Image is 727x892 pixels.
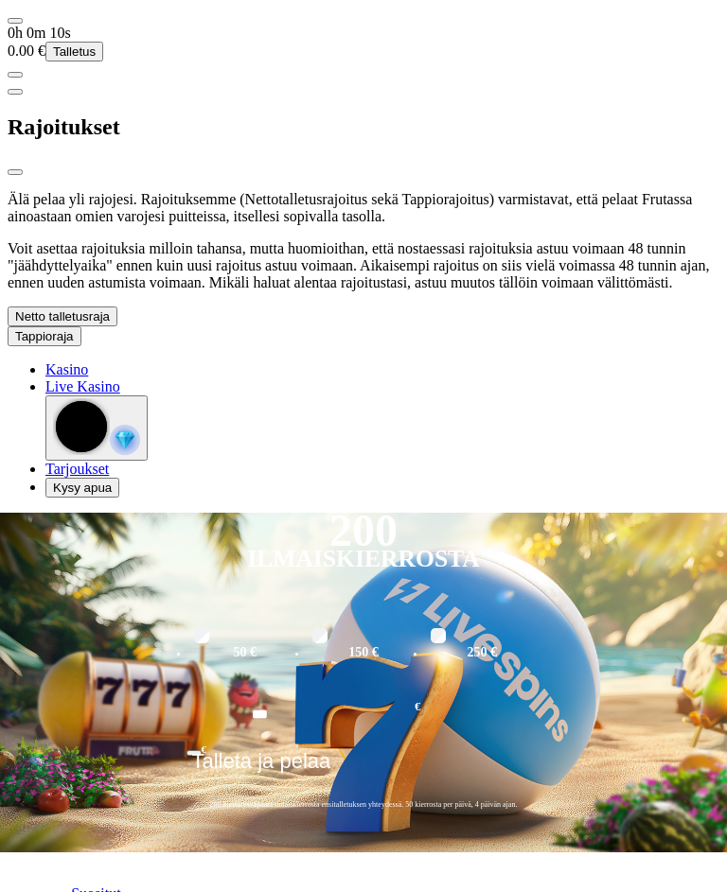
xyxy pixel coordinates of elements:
span: 0.00 € [8,43,45,59]
p: Älä pelaa yli rajojesi. Rajoituksemme (Nettotalletusrajoitus sekä Tappiorajoitus) varmistavat, et... [8,191,719,225]
label: 50 € [189,625,302,680]
label: 150 € [308,625,420,680]
span: user session time [8,25,71,41]
button: Talletus [45,42,103,61]
button: Talleta ja pelaa [186,748,541,788]
button: Tappiorajachevron-down icon [8,326,81,346]
a: gift-inverted iconTarjoukset [45,461,109,477]
span: Tarjoukset [45,461,109,477]
button: close [8,169,23,175]
span: Talletus [53,44,96,59]
a: diamond iconKasino [45,361,88,377]
button: menu [8,72,23,78]
h2: Rajoitukset [8,114,719,140]
div: 200 [329,519,398,542]
span: Kysy apua [53,481,112,495]
button: Netto talletusrajachevron-down icon [8,306,117,326]
span: € [202,743,207,755]
span: € [415,698,420,716]
span: 200 kierrätysvapaata ilmaiskierrosta ensitalletuksen yhteydessä. 50 kierrosta per päivä, 4 päivän... [186,799,541,810]
p: Voit asettaa rajoituksia milloin tahansa, mutta huomioithan, että nostaessasi rajoituksia astuu v... [8,240,719,291]
button: reward-icon [45,395,148,461]
span: Talleta ja pelaa [192,749,331,787]
button: menu [8,18,23,24]
span: Live Kasino [45,378,120,394]
img: reward-icon [110,425,140,455]
div: Ilmaiskierrosta [247,548,480,570]
button: headphones iconKysy apua [45,478,119,498]
a: poker-chip iconLive Kasino [45,378,120,394]
span: Kasino [45,361,88,377]
label: 250 € [426,625,539,680]
button: chevron-left icon [8,89,23,95]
